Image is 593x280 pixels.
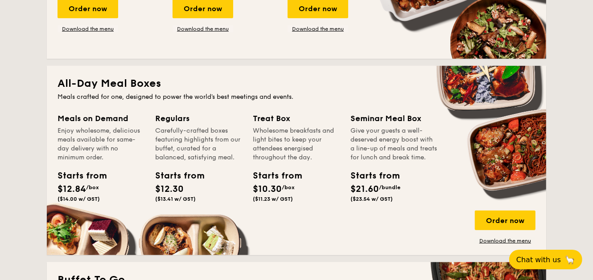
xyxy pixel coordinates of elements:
[58,25,118,32] a: Download the menu
[253,126,340,162] div: Wholesome breakfasts and light bites to keep your attendees energised throughout the day.
[350,126,437,162] div: Give your guests a well-deserved energy boost with a line-up of meals and treats for lunch and br...
[253,112,340,125] div: Treat Box
[58,126,144,162] div: Enjoy wholesome, delicious meals available for same-day delivery with no minimum order.
[155,169,195,183] div: Starts from
[350,169,391,183] div: Starts from
[155,112,242,125] div: Regulars
[350,184,379,195] span: $21.60
[475,237,535,244] a: Download the menu
[58,77,535,91] h2: All-Day Meal Boxes
[86,184,99,191] span: /box
[155,184,184,195] span: $12.30
[58,184,86,195] span: $12.84
[350,196,393,202] span: ($23.54 w/ GST)
[475,211,535,230] div: Order now
[288,25,348,32] a: Download the menu
[173,25,233,32] a: Download the menu
[253,196,293,202] span: ($11.23 w/ GST)
[253,184,282,195] span: $10.30
[58,112,144,125] div: Meals on Demand
[379,184,400,191] span: /bundle
[509,250,582,269] button: Chat with us🦙
[155,196,196,202] span: ($13.41 w/ GST)
[282,184,295,191] span: /box
[58,169,98,183] div: Starts from
[58,196,100,202] span: ($14.00 w/ GST)
[350,112,437,125] div: Seminar Meal Box
[564,255,575,265] span: 🦙
[253,169,293,183] div: Starts from
[155,126,242,162] div: Carefully-crafted boxes featuring highlights from our buffet, curated for a balanced, satisfying ...
[58,93,535,101] div: Meals crafted for one, designed to power the world's best meetings and events.
[516,256,561,264] span: Chat with us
